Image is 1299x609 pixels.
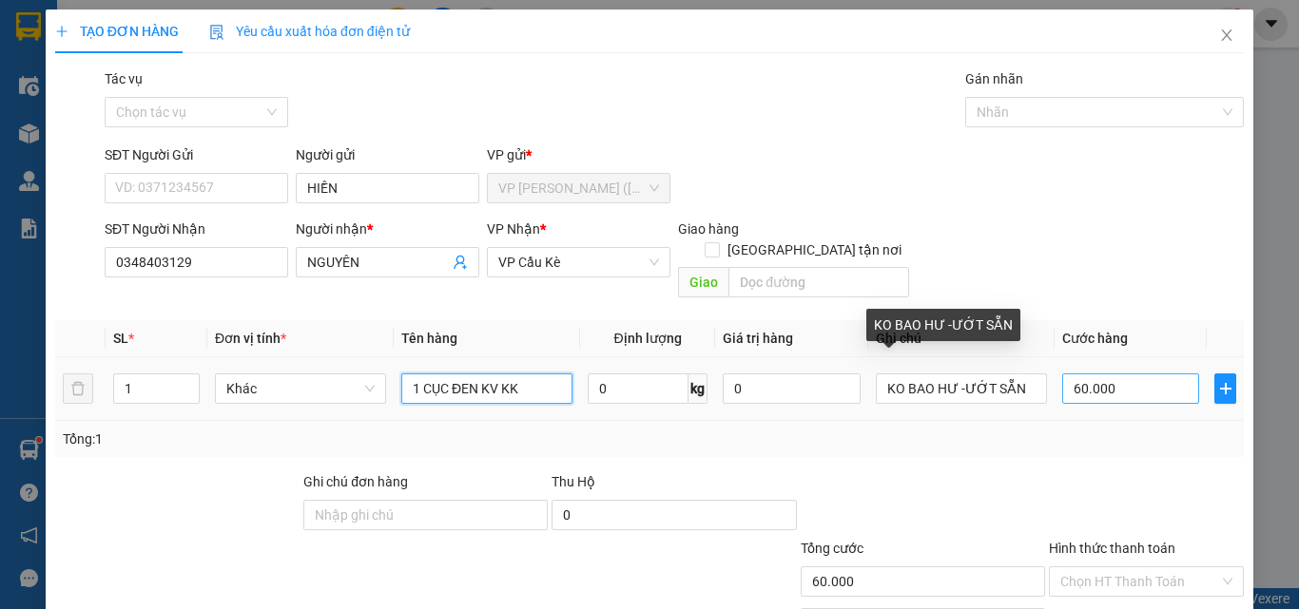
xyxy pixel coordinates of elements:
span: kg [688,373,708,404]
span: plus [1215,381,1235,396]
span: Đơn vị tính [215,331,286,346]
span: 0901270148 - [8,103,157,121]
span: ĐEN [174,55,204,73]
input: Ghi chú đơn hàng [303,500,548,530]
div: Người gửi [296,144,479,165]
div: Người nhận [296,219,479,239]
span: TẠO ĐƠN HÀNG [55,24,179,39]
span: Cước hàng [1062,331,1128,346]
img: icon [209,25,224,40]
input: Dọc đường [728,267,909,297]
span: GIAO: [8,124,248,142]
span: Giá trị hàng [723,331,793,346]
span: VP Nhận [487,221,540,237]
span: Yêu cầu xuất hóa đơn điện tử [209,24,410,39]
span: Định lượng [613,331,681,346]
span: Giao hàng [678,221,739,237]
span: close [1219,28,1234,43]
input: VD: Bàn, Ghế [401,373,572,404]
span: Giao [678,267,728,297]
strong: BIÊN NHẬN GỬI HÀNG [64,10,221,29]
button: delete [63,373,93,404]
input: 0 [723,373,860,404]
span: VP Trần Phú (Hàng) [498,174,659,202]
div: VP gửi [487,144,670,165]
div: SĐT Người Gửi [105,144,288,165]
input: Ghi Chú [876,373,1047,404]
label: Tác vụ [105,71,143,86]
span: user-add [453,255,468,270]
label: Ghi chú đơn hàng [303,474,408,489]
p: NHẬN: [8,82,278,100]
span: Khác [226,374,375,403]
span: VP [PERSON_NAME] ([GEOGRAPHIC_DATA]) - [8,37,204,73]
span: Tổng cước [801,541,863,556]
button: plus [1214,373,1236,404]
span: Tên hàng [401,331,457,346]
label: Hình thức thanh toán [1049,541,1175,556]
span: [GEOGRAPHIC_DATA] tận nơi [720,239,909,260]
div: KO BAO HƯ -ƯỚT SẴN [866,309,1020,341]
span: plus [55,25,68,38]
span: SL [113,331,128,346]
div: SĐT Người Nhận [105,219,288,239]
span: VP Trà Vinh (Hàng) [53,82,184,100]
label: Gán nhãn [965,71,1023,86]
span: Thu Hộ [552,474,595,489]
div: Tổng: 1 [63,428,503,449]
button: Close [1200,10,1253,63]
span: AN ĐEN [102,103,157,121]
span: VP Cầu Kè [498,248,659,276]
span: K BAO BỂ GÃY - GÃY KO ĐỀN [49,124,248,142]
p: GỬI: [8,37,278,73]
